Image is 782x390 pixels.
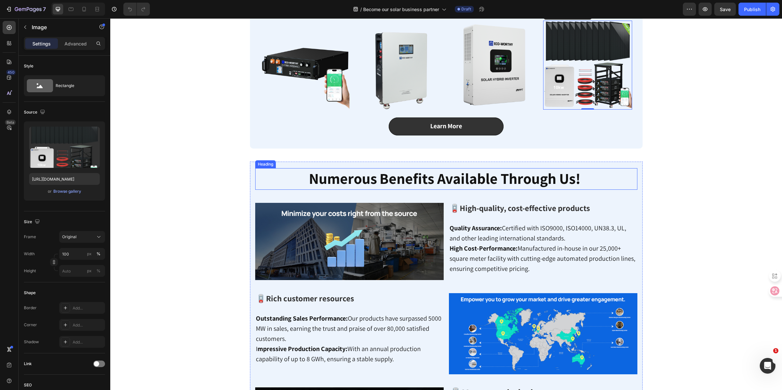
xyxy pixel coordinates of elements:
[146,143,164,149] div: Heading
[24,234,36,240] label: Frame
[363,6,439,13] span: Become our solar business partner
[339,226,407,234] strong: High Cost-Performance:
[85,267,93,275] button: %
[146,296,238,304] strong: Outstanding Sales Performance:
[738,3,766,16] button: Publish
[146,296,331,325] span: Our products have surpassed 5000 MW in sales, earning the trust and praise of over 80,000 satisfi...
[110,18,782,390] iframe: Design area
[97,251,100,257] div: %
[24,339,39,345] div: Shadow
[760,358,775,374] iframe: Intercom live chat
[5,120,16,125] div: Beta
[24,305,37,311] div: Border
[714,3,736,16] button: Save
[123,3,150,16] div: Undo/Redo
[73,322,103,328] div: Add...
[62,234,77,240] span: Original
[269,150,470,170] strong: Benefits Available Through Us!
[56,78,96,93] div: Rectangle
[147,326,237,335] strong: mpressive Production Capacity:
[53,188,81,194] div: Browse gallery
[146,326,311,345] span: I With an annual production capability of up to 8 GWh, ensuring a stable supply.
[24,63,33,69] div: Style
[29,127,100,168] img: preview-image
[24,268,36,274] label: Height
[339,205,392,214] strong: Quality Assurance:
[24,322,37,328] div: Corner
[339,205,516,224] span: Certified with ISO9000, ISO14000, UN38.3, UL, and other leading international standards.
[59,231,105,243] button: Original
[146,275,244,285] strong: 🪫Rich customer resources
[73,305,103,311] div: Add...
[320,103,352,112] strong: Learn More
[339,184,480,195] strong: 🪫High-quality, cost-effective products
[461,6,471,12] span: Draft
[32,40,51,47] p: Settings
[87,251,92,257] div: px
[43,5,46,13] p: 7
[24,251,35,257] label: Width
[95,250,102,258] button: px
[32,23,87,31] p: Image
[744,6,760,13] div: Publish
[773,348,778,353] span: 1
[360,6,362,13] span: /
[64,40,87,47] p: Advanced
[145,185,333,262] img: gempages_490534260613055345-e99ab700-e4a2-40fc-be72-6e50a3663e52.jpg
[85,250,93,258] button: %
[3,3,49,16] button: 7
[24,290,36,296] div: Shape
[24,382,32,388] div: SEO
[24,361,32,367] div: Link
[339,226,525,255] span: Manufactured in-house in our 25,000+ square meter facility with cutting-edge automated production...
[53,188,81,195] button: Browse gallery
[59,248,105,260] input: px%
[48,187,52,195] span: or
[73,339,103,345] div: Add...
[199,150,267,170] strong: Numerous
[720,7,731,12] span: Save
[59,265,105,277] input: px%
[6,70,16,75] div: 450
[24,218,41,226] div: Size
[339,275,527,356] img: gempages_490534260613055345-c3fdc274-4170-4b54-90dc-5a9efe30609d.jpg
[24,108,46,117] div: Source
[278,99,393,117] a: Learn More
[95,267,102,275] button: px
[87,268,92,274] div: px
[29,173,100,185] input: https://example.com/image.jpg
[97,268,100,274] div: %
